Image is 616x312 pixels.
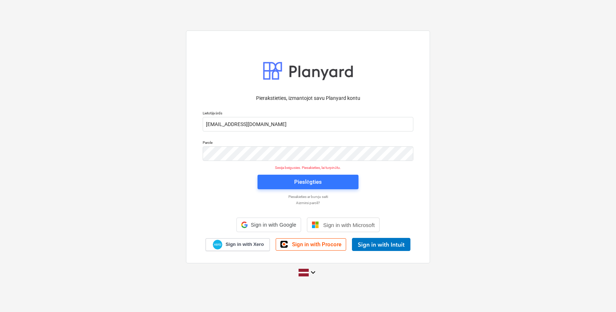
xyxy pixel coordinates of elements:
[213,240,222,250] img: Xero logo
[203,140,413,146] p: Parole
[312,221,319,228] img: Microsoft logo
[198,165,418,170] p: Sesija beigusies. Piesakieties, lai turpinātu.
[323,222,375,228] span: Sign in with Microsoft
[276,238,346,251] a: Sign in with Procore
[258,175,358,189] button: Pieslēgties
[199,194,417,199] a: Piesakieties ar burvju saiti
[199,200,417,205] a: Aizmirsi paroli?
[251,222,296,228] span: Sign in with Google
[203,111,413,117] p: Lietotājvārds
[236,218,301,232] div: Sign in with Google
[203,117,413,131] input: Lietotājvārds
[203,94,413,102] p: Pierakstieties, izmantojot savu Planyard kontu
[292,241,341,248] span: Sign in with Procore
[206,238,270,251] a: Sign in with Xero
[309,268,317,277] i: keyboard_arrow_down
[294,177,322,187] div: Pieslēgties
[226,241,264,248] span: Sign in with Xero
